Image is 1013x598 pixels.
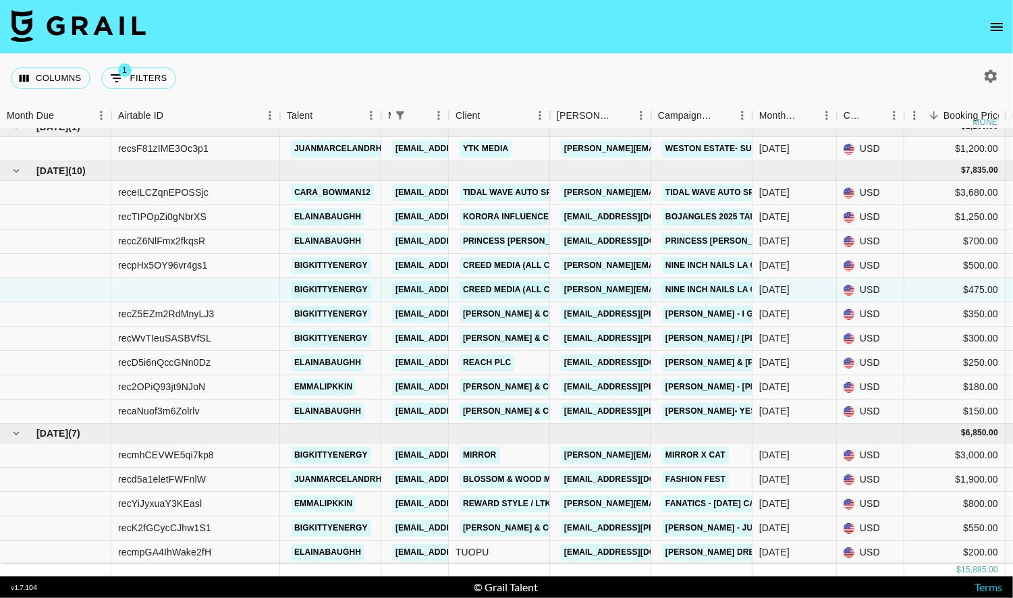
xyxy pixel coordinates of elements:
[118,63,132,77] span: 1
[118,142,209,155] div: recsF81zIME3Oc3p1
[837,375,904,400] div: USD
[460,281,600,298] a: Creed Media (All Campaigns)
[291,495,356,512] a: emmalipkkin
[961,564,998,576] div: 15,885.00
[557,103,612,129] div: [PERSON_NAME]
[118,331,211,345] div: recWvTIeuSASBVfSL
[837,302,904,327] div: USD
[904,516,1006,541] div: $550.00
[759,186,790,199] div: Sep '25
[759,497,790,510] div: Oct '25
[904,137,1006,161] div: $1,200.00
[392,281,612,298] a: [EMAIL_ADDRESS][PERSON_NAME][DOMAIN_NAME]
[904,302,1006,327] div: $350.00
[904,254,1006,278] div: $500.00
[759,142,790,155] div: Aug '25
[118,448,214,462] div: recmhCEVWE5qi7kp8
[392,306,612,323] a: [EMAIL_ADDRESS][PERSON_NAME][DOMAIN_NAME]
[287,103,312,129] div: Talent
[118,307,215,321] div: recZ5EZm2RdMnyLJ3
[481,106,499,125] button: Sort
[291,233,364,250] a: elainabaughh
[904,541,1006,565] div: $200.00
[381,103,449,129] div: Manager
[817,105,837,126] button: Menu
[291,306,371,323] a: bigkittyenergy
[662,471,729,488] a: Fashion Fest
[759,404,790,418] div: Sep '25
[118,259,208,272] div: recpHx5OY96vr4gs1
[904,400,1006,424] div: $150.00
[662,403,786,420] a: [PERSON_NAME]- Yes Baby
[612,106,631,125] button: Sort
[713,106,732,125] button: Sort
[662,233,820,250] a: Princess [PERSON_NAME] x [DATE]
[460,140,512,157] a: YTK Media
[837,443,904,468] div: USD
[943,103,1003,129] div: Booking Price
[837,327,904,351] div: USD
[759,307,790,321] div: Sep '25
[651,103,752,129] div: Campaign (Type)
[662,354,954,371] a: [PERSON_NAME] & [PERSON_NAME] I Love Miami x Harbin Sisters
[392,471,612,488] a: [EMAIL_ADDRESS][PERSON_NAME][DOMAIN_NAME]
[291,354,364,371] a: elainabaughh
[460,306,577,323] a: [PERSON_NAME] & Co LLC
[392,354,612,371] a: [EMAIL_ADDRESS][PERSON_NAME][DOMAIN_NAME]
[460,520,577,537] a: [PERSON_NAME] & Co LLC
[759,103,798,129] div: Month Due
[561,403,781,420] a: [EMAIL_ADDRESS][PERSON_NAME][DOMAIN_NAME]
[449,541,550,565] div: TUOPU
[561,447,781,464] a: [PERSON_NAME][EMAIL_ADDRESS][DOMAIN_NAME]
[561,140,781,157] a: [PERSON_NAME][EMAIL_ADDRESS][DOMAIN_NAME]
[561,354,712,371] a: [EMAIL_ADDRESS][DOMAIN_NAME]
[460,495,554,512] a: Reward Style / LTK
[983,13,1010,40] button: open drawer
[391,106,410,125] div: 1 active filter
[118,521,211,535] div: recK2fGCycCJhw1S1
[837,516,904,541] div: USD
[662,379,815,396] a: [PERSON_NAME] - [PERSON_NAME]
[101,67,176,89] button: Show filters
[961,427,966,439] div: $
[973,118,1004,126] div: money
[68,164,86,178] span: ( 10 )
[460,209,595,225] a: Korora Influencer Agency
[392,379,612,396] a: [EMAIL_ADDRESS][PERSON_NAME][DOMAIN_NAME]
[837,229,904,254] div: USD
[561,306,781,323] a: [EMAIL_ADDRESS][PERSON_NAME][DOMAIN_NAME]
[291,379,356,396] a: emmalipkkin
[561,379,781,396] a: [EMAIL_ADDRESS][PERSON_NAME][DOMAIN_NAME]
[798,106,817,125] button: Sort
[837,103,904,129] div: Currency
[865,106,884,125] button: Sort
[460,257,600,274] a: Creed Media (All Campaigns)
[260,105,280,126] button: Menu
[118,186,209,199] div: receILCZqnEPOSSjc
[460,379,577,396] a: [PERSON_NAME] & Co LLC
[118,472,206,486] div: recd5a1eletFWFnlW
[759,521,790,535] div: Oct '25
[759,283,790,296] div: Sep '25
[966,165,998,176] div: 7,835.00
[291,471,408,488] a: juanmarcelandrhylan
[111,103,280,129] div: Airtable ID
[474,580,538,594] div: © Grail Talent
[291,403,364,420] a: elainabaughh
[662,257,794,274] a: Nine Inch Nails LA Concert
[561,257,850,274] a: [PERSON_NAME][EMAIL_ADDRESS][PERSON_NAME][DOMAIN_NAME]
[392,257,612,274] a: [EMAIL_ADDRESS][PERSON_NAME][DOMAIN_NAME]
[561,281,850,298] a: [PERSON_NAME][EMAIL_ADDRESS][PERSON_NAME][DOMAIN_NAME]
[837,278,904,302] div: USD
[837,205,904,229] div: USD
[904,181,1006,205] div: $3,680.00
[392,184,612,201] a: [EMAIL_ADDRESS][PERSON_NAME][DOMAIN_NAME]
[904,492,1006,516] div: $800.00
[759,259,790,272] div: Sep '25
[460,330,577,347] a: [PERSON_NAME] & Co LLC
[410,106,429,125] button: Sort
[759,380,790,393] div: Sep '25
[759,448,790,462] div: Oct '25
[118,210,207,223] div: recTIPOpZi0gNbrXS
[291,140,408,157] a: juanmarcelandrhylan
